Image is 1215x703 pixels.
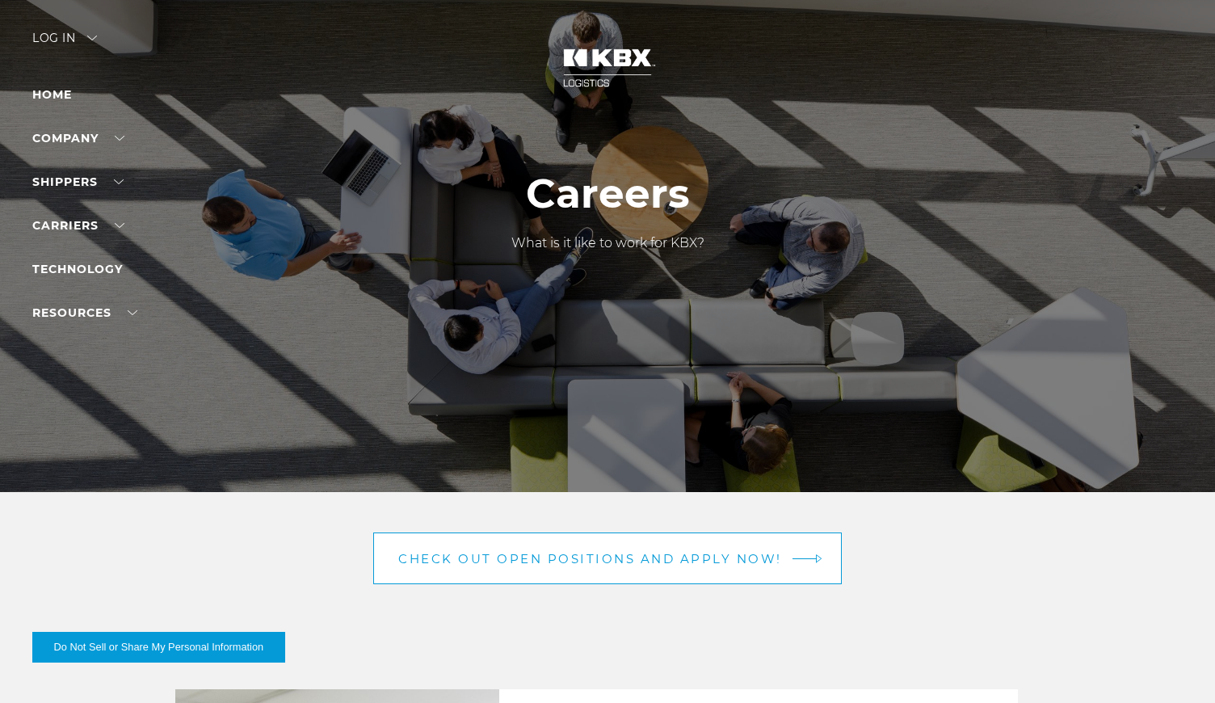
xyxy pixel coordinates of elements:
img: arrow [815,554,822,563]
div: Log in [32,32,97,56]
a: RESOURCES [32,305,137,320]
h1: Careers [511,170,704,217]
a: Carriers [32,218,124,233]
img: arrow [87,36,97,40]
button: Do Not Sell or Share My Personal Information [32,632,285,663]
span: Check out open positions and apply now! [398,553,782,565]
iframe: Chat Widget [1134,625,1215,703]
a: Home [32,87,72,102]
img: kbx logo [547,32,668,103]
p: What is it like to work for KBX? [511,234,704,253]
a: Company [32,131,124,145]
a: SHIPPERS [32,175,124,189]
a: Technology [32,262,123,276]
a: Check out open positions and apply now! arrow arrow [373,533,842,584]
